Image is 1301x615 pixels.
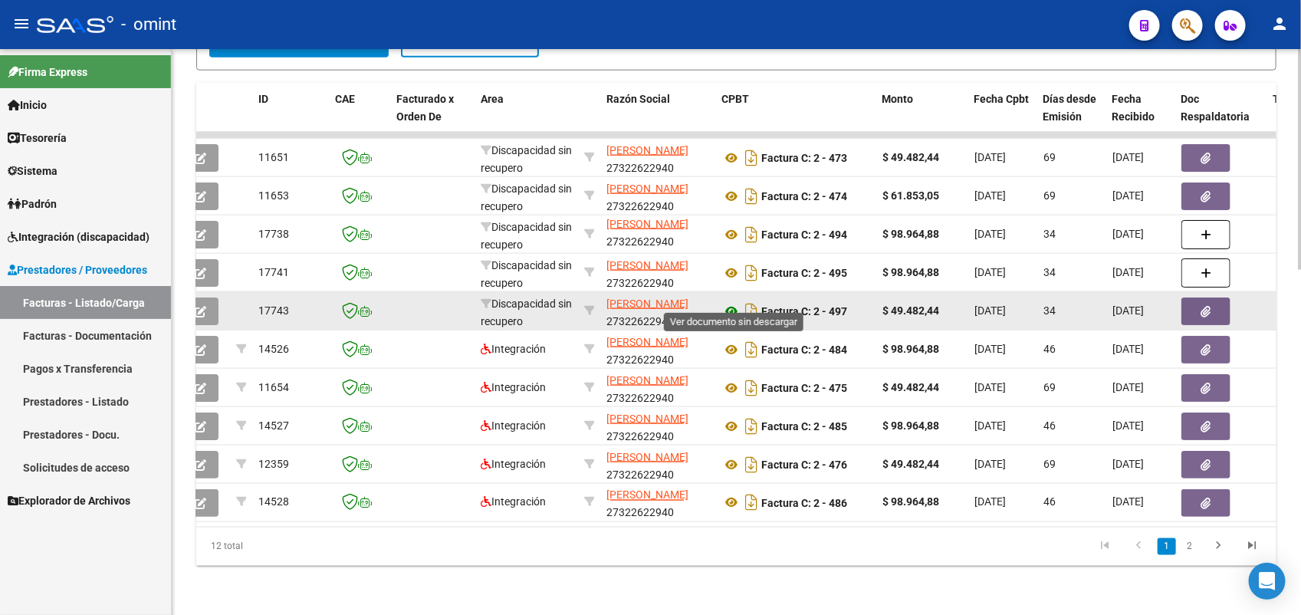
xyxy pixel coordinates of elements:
[481,183,572,212] span: Discapacidad sin recupero
[1043,151,1056,163] span: 69
[606,336,688,348] span: [PERSON_NAME]
[1043,304,1056,317] span: 34
[882,458,939,470] strong: $ 49.482,44
[761,190,847,202] strong: Factura C: 2 - 474
[876,83,968,150] datatable-header-cell: Monto
[761,152,847,164] strong: Factura C: 2 - 473
[121,8,176,41] span: - omint
[481,259,572,289] span: Discapacidad sin recupero
[8,261,147,278] span: Prestadores / Proveedores
[974,93,1030,105] span: Fecha Cpbt
[606,180,709,212] div: 27322622940
[974,458,1006,470] span: [DATE]
[1158,538,1176,555] a: 1
[1043,381,1056,393] span: 69
[258,151,289,163] span: 11651
[1112,343,1144,355] span: [DATE]
[415,35,525,49] span: Borrar Filtros
[741,299,761,324] i: Descargar documento
[606,259,688,271] span: [PERSON_NAME]
[335,93,355,105] span: CAE
[1112,228,1144,240] span: [DATE]
[1112,496,1144,508] span: [DATE]
[258,496,289,508] span: 14528
[882,151,939,163] strong: $ 49.482,44
[741,491,761,515] i: Descargar documento
[606,93,670,105] span: Razón Social
[882,266,939,278] strong: $ 98.964,88
[600,83,715,150] datatable-header-cell: Razón Social
[741,376,761,400] i: Descargar documento
[606,410,709,442] div: 27322622940
[258,189,289,202] span: 11653
[606,295,709,327] div: 27322622940
[1181,93,1250,123] span: Doc Respaldatoria
[8,492,130,509] span: Explorador de Archivos
[1043,419,1056,432] span: 46
[1112,93,1155,123] span: Fecha Recibido
[1043,496,1056,508] span: 46
[974,266,1006,278] span: [DATE]
[606,183,688,195] span: [PERSON_NAME]
[882,381,939,393] strong: $ 49.482,44
[481,144,572,174] span: Discapacidad sin recupero
[882,228,939,240] strong: $ 98.964,88
[1043,93,1097,123] span: Días desde Emisión
[606,489,688,502] span: [PERSON_NAME]
[1043,458,1056,470] span: 69
[258,266,289,278] span: 17741
[481,221,572,251] span: Discapacidad sin recupero
[8,64,87,81] span: Firma Express
[741,261,761,285] i: Descargar documento
[1043,228,1056,240] span: 34
[223,35,375,49] span: Buscar Comprobante
[606,219,709,251] div: 27322622940
[1112,189,1144,202] span: [DATE]
[396,93,454,123] span: Facturado x Orden De
[481,381,546,393] span: Integración
[761,459,847,471] strong: Factura C: 2 - 476
[606,413,688,425] span: [PERSON_NAME]
[258,304,289,317] span: 17743
[606,142,709,174] div: 27322622940
[761,420,847,432] strong: Factura C: 2 - 485
[721,93,749,105] span: CPBT
[329,83,390,150] datatable-header-cell: CAE
[761,305,847,317] strong: Factura C: 2 - 497
[258,381,289,393] span: 11654
[606,487,709,519] div: 27322622940
[1112,458,1144,470] span: [DATE]
[606,374,688,386] span: [PERSON_NAME]
[606,372,709,404] div: 27322622940
[606,334,709,366] div: 27322622940
[258,93,268,105] span: ID
[606,451,688,463] span: [PERSON_NAME]
[974,228,1006,240] span: [DATE]
[258,458,289,470] span: 12359
[475,83,578,150] datatable-header-cell: Area
[481,419,546,432] span: Integración
[606,218,688,230] span: [PERSON_NAME]
[1112,304,1144,317] span: [DATE]
[761,267,847,279] strong: Factura C: 2 - 495
[1204,538,1233,555] a: go to next page
[1249,563,1286,600] div: Open Intercom Messenger
[1037,83,1106,150] datatable-header-cell: Días desde Emisión
[481,458,546,470] span: Integración
[1043,266,1056,278] span: 34
[481,93,504,105] span: Area
[481,496,546,508] span: Integración
[761,497,847,509] strong: Factura C: 2 - 486
[1155,534,1178,560] li: page 1
[882,189,939,202] strong: $ 61.853,05
[196,528,409,566] div: 12 total
[252,83,329,150] datatable-header-cell: ID
[741,222,761,247] i: Descargar documento
[882,93,914,105] span: Monto
[741,184,761,209] i: Descargar documento
[1270,15,1289,33] mat-icon: person
[741,146,761,170] i: Descargar documento
[761,382,847,394] strong: Factura C: 2 - 475
[1112,266,1144,278] span: [DATE]
[715,83,876,150] datatable-header-cell: CPBT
